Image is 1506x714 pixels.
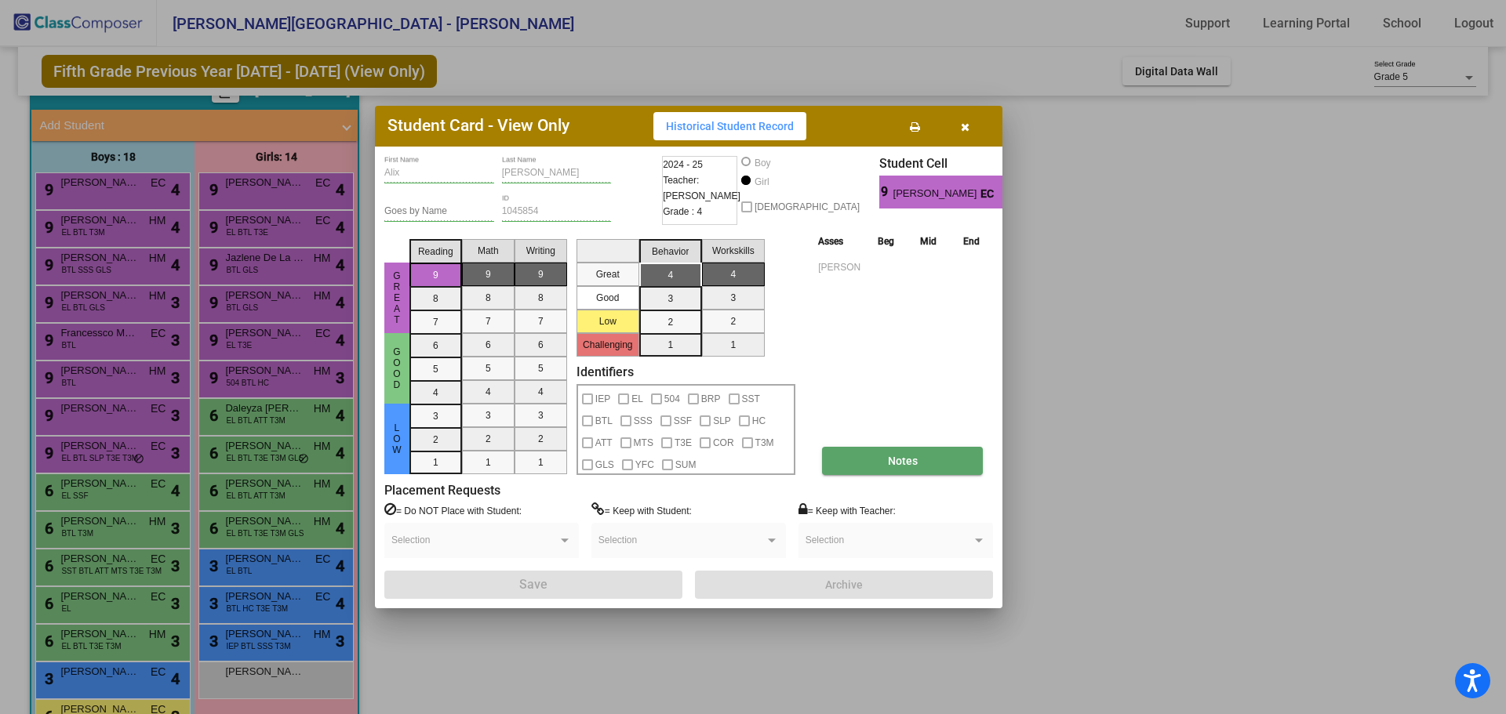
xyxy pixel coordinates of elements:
[595,455,614,474] span: GLS
[701,390,721,408] span: BRP
[519,577,547,592] span: Save
[713,411,731,430] span: SLP
[754,175,769,189] div: Girl
[742,390,760,408] span: SST
[754,156,771,170] div: Boy
[798,502,896,518] label: = Keep with Teacher:
[595,411,613,430] span: BTL
[631,390,643,408] span: EL
[822,447,983,475] button: Notes
[663,172,740,204] span: Teacher: [PERSON_NAME]
[864,233,908,250] th: Beg
[893,186,980,202] span: [PERSON_NAME]
[879,156,1016,171] h3: Student Cell
[384,502,522,518] label: = Do NOT Place with Student:
[713,433,734,452] span: COR
[384,571,682,599] button: Save
[595,433,613,452] span: ATT
[595,390,610,408] span: IEP
[675,433,692,452] span: T3E
[635,455,654,474] span: YFC
[502,206,612,217] input: Enter ID
[674,411,692,430] span: SSF
[390,270,404,325] span: Great
[755,198,860,216] span: [DEMOGRAPHIC_DATA]
[387,116,569,136] h3: Student Card - View Only
[384,206,494,217] input: goes by name
[675,455,697,474] span: SUM
[1002,183,1016,201] span: 4
[390,346,404,390] span: Good
[695,571,993,599] button: Archive
[663,204,702,219] span: Grade : 4
[879,183,893,201] span: 9
[825,578,863,591] span: Archive
[653,112,806,140] button: Historical Student Record
[634,411,653,430] span: SSS
[950,233,993,250] th: End
[814,233,864,250] th: Asses
[752,411,766,430] span: HC
[634,433,653,452] span: MTS
[755,433,774,452] span: T3M
[980,186,1002,202] span: EC
[663,157,703,172] span: 2024 - 25
[908,233,951,250] th: Mid
[666,120,794,132] span: Historical Student Record
[384,483,500,498] label: Placement Requests
[888,455,918,467] span: Notes
[818,256,860,279] input: assessment
[591,502,692,518] label: = Keep with Student:
[577,364,634,379] label: Identifiers
[664,390,680,408] span: 504
[390,422,404,455] span: Low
